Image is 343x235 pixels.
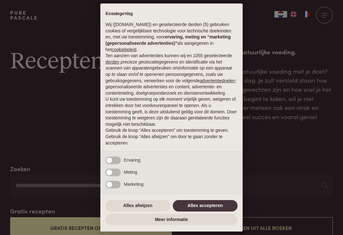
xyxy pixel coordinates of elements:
[111,47,136,52] a: cookiebeleid
[105,11,238,17] h2: Kennisgeving
[105,59,119,65] button: derden
[105,200,170,211] button: Alles afwijzen
[105,34,231,46] strong: ervaring, meting en “marketing (gepersonaliseerde advertenties)”
[105,127,238,146] p: Gebruik de knop “Alles accepteren” om toestemming te geven. Gebruik de knop “Alles afwijzen” om d...
[124,158,140,163] span: Ervaring
[124,182,143,187] span: Marketing
[105,53,238,96] p: Ten aanzien van advertenties kunnen wij en 1055 geselecteerde gebruiken om en persoonsgegevens, z...
[105,214,238,225] button: Meer informatie
[200,78,235,84] button: advertentiedoelen
[105,59,222,71] em: precieze geolocatiegegevens en identificatie via het scannen van apparaten
[105,65,232,77] em: informatie op een apparaat op te slaan en/of te openen
[124,170,137,175] span: Meting
[105,96,238,127] p: U kunt uw toestemming op elk moment vrijelijk geven, weigeren of intrekken door het voorkeurenpan...
[105,22,238,53] p: Wij ([DOMAIN_NAME]) en geselecteerde derden (5) gebruiken cookies of vergelijkbare technologie vo...
[173,200,238,211] button: Alles accepteren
